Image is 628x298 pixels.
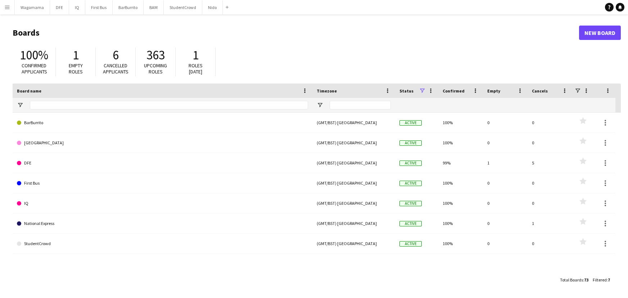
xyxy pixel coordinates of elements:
div: (GMT/BST) [GEOGRAPHIC_DATA] [312,113,395,132]
div: 0 [483,173,528,193]
span: Confirmed applicants [22,62,47,75]
div: (GMT/BST) [GEOGRAPHIC_DATA] [312,133,395,153]
h1: Boards [13,27,579,38]
span: Active [399,221,422,226]
div: 0 [483,234,528,253]
div: : [593,273,610,287]
span: Cancels [532,88,548,94]
div: 0 [483,213,528,233]
div: 100% [438,193,483,213]
span: Board name [17,88,41,94]
div: 0 [483,133,528,153]
div: 100% [438,234,483,253]
div: (GMT/BST) [GEOGRAPHIC_DATA] [312,193,395,213]
button: Nido [202,0,223,14]
button: DFE [50,0,69,14]
button: Wagamama [15,0,50,14]
div: (GMT/BST) [GEOGRAPHIC_DATA] [312,173,395,193]
button: IQ [69,0,85,14]
span: Active [399,201,422,206]
span: Status [399,88,414,94]
div: (GMT/BST) [GEOGRAPHIC_DATA] [312,213,395,233]
div: 100% [438,213,483,233]
div: 100% [438,133,483,153]
div: 100% [438,113,483,132]
div: 0 [528,234,572,253]
div: 0 [528,173,572,193]
span: Active [399,120,422,126]
div: (GMT/BST) [GEOGRAPHIC_DATA] [312,153,395,173]
div: 1 [528,213,572,233]
a: DFE [17,153,308,173]
span: Upcoming roles [144,62,167,75]
div: : [560,273,588,287]
span: 6 [113,47,119,63]
button: BAM [144,0,164,14]
a: [GEOGRAPHIC_DATA] [17,133,308,153]
span: Active [399,181,422,186]
span: Total Boards [560,277,583,283]
button: StudentCrowd [164,0,202,14]
div: 0 [528,133,572,153]
span: 7 [608,277,610,283]
button: First Bus [85,0,113,14]
input: Board name Filter Input [30,101,308,109]
span: Empty [487,88,500,94]
div: 5 [528,153,572,173]
a: First Bus [17,173,308,193]
div: 1 [483,153,528,173]
span: Empty roles [69,62,83,75]
span: Cancelled applicants [103,62,128,75]
a: National Express [17,213,308,234]
span: Roles [DATE] [189,62,203,75]
span: 363 [146,47,165,63]
a: IQ [17,193,308,213]
div: 100% [438,173,483,193]
input: Timezone Filter Input [330,101,391,109]
span: 1 [193,47,199,63]
span: 100% [20,47,48,63]
div: 0 [528,193,572,213]
div: (GMT/BST) [GEOGRAPHIC_DATA] [312,234,395,253]
a: New Board [579,26,621,40]
div: 0 [528,113,572,132]
button: Open Filter Menu [17,102,23,108]
a: BarBurrito [17,113,308,133]
span: Filtered [593,277,607,283]
a: StudentCrowd [17,234,308,254]
span: Active [399,161,422,166]
div: 0 [483,193,528,213]
button: BarBurrito [113,0,144,14]
button: Open Filter Menu [317,102,323,108]
span: Active [399,241,422,247]
span: 73 [584,277,588,283]
span: Active [399,140,422,146]
div: 99% [438,153,483,173]
span: Confirmed [443,88,465,94]
div: 0 [483,113,528,132]
span: Timezone [317,88,337,94]
span: 1 [73,47,79,63]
